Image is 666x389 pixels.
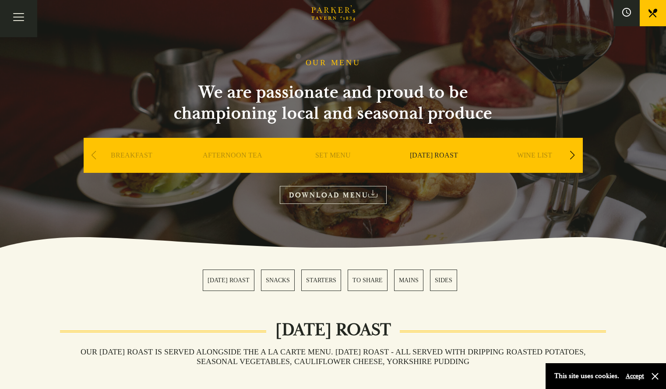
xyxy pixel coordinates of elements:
a: DOWNLOAD MENU [280,186,387,204]
div: 2 / 9 [184,138,281,199]
a: 3 / 6 [301,270,341,291]
button: Close and accept [651,372,659,381]
a: 5 / 6 [394,270,423,291]
div: 5 / 9 [486,138,583,199]
a: AFTERNOON TEA [203,151,262,186]
a: 2 / 6 [261,270,295,291]
p: This site uses cookies. [554,370,619,382]
a: BREAKFAST [111,151,152,186]
a: 4 / 6 [348,270,388,291]
div: Next slide [567,146,578,165]
h2: We are passionate and proud to be championing local and seasonal produce [158,82,508,124]
h2: [DATE] ROAST [266,319,400,340]
h3: Our [DATE] roast is served alongside the A La Carte menu. [DATE] ROAST - All served with dripping... [60,347,606,366]
a: 1 / 6 [203,270,254,291]
div: 3 / 9 [285,138,381,199]
a: SET MENU [315,151,351,186]
a: 6 / 6 [430,270,457,291]
div: 4 / 9 [386,138,482,199]
h1: OUR MENU [306,58,361,68]
a: WINE LIST [517,151,552,186]
div: 1 / 9 [84,138,180,199]
div: Previous slide [88,146,100,165]
a: [DATE] ROAST [410,151,458,186]
button: Accept [626,372,644,380]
